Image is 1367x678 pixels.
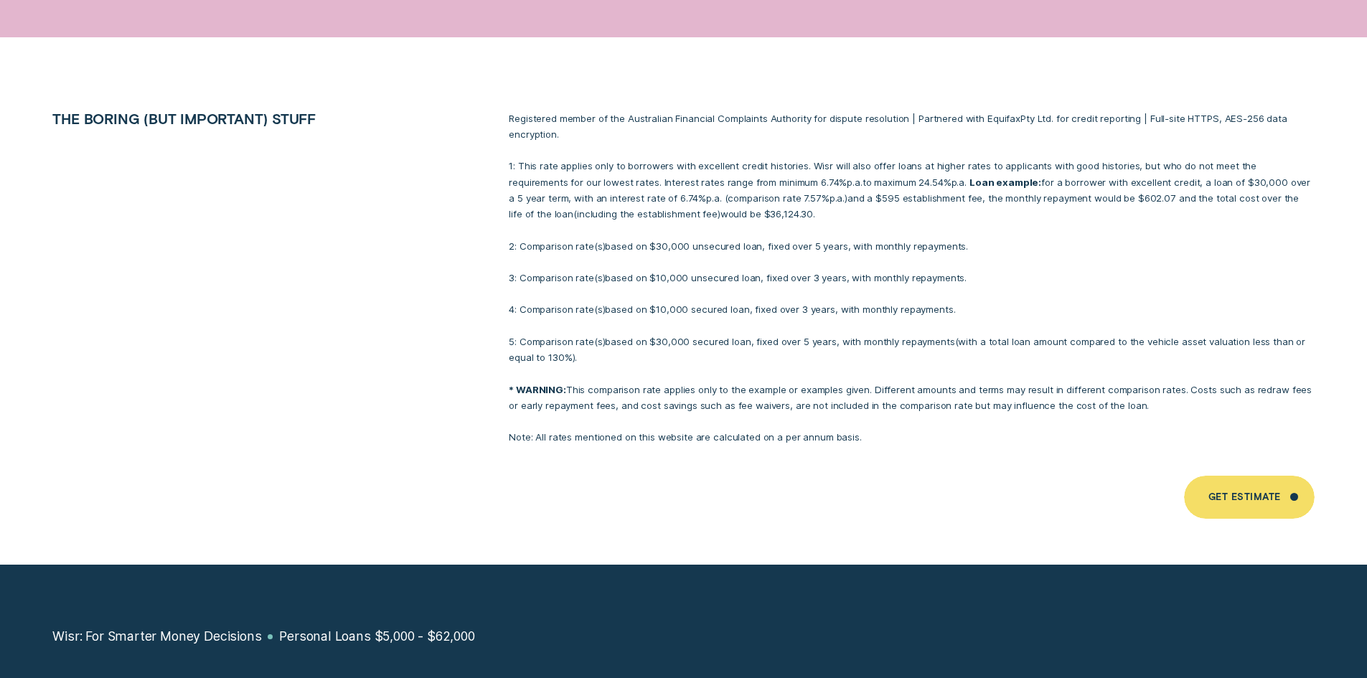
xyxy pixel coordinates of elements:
span: ) [603,240,606,252]
span: Per Annum [706,192,721,204]
span: ( [725,192,728,204]
span: Per Annum [847,176,862,188]
span: ) [718,208,720,220]
span: ( [955,336,959,347]
span: p.a. [952,176,967,188]
strong: Loan example: [969,176,1041,188]
h2: The boring (but important) stuff [44,110,410,127]
span: ( [594,272,598,283]
p: Note: All rates mentioned on this website are calculated on a per annum basis. [509,429,1314,445]
span: Pty [1020,113,1035,124]
span: Ltd [1038,113,1052,124]
p: 1: This rate applies only to borrowers with excellent credit histories. Wisr will also offer loan... [509,158,1314,222]
span: ) [603,303,606,315]
span: p.a. [830,192,845,204]
span: ( [594,336,598,347]
span: ) [845,192,847,204]
a: Personal Loans $5,000 - $62,000 [279,628,475,644]
span: L T D [1038,113,1052,124]
a: Wisr: For Smarter Money Decisions [52,628,261,644]
p: This comparison rate applies only to the example or examples given. Different amounts and terms m... [509,382,1314,413]
span: p.a. [847,176,862,188]
span: P T Y [1020,113,1035,124]
span: ) [573,352,576,363]
span: ( [594,303,598,315]
p: 3: Comparison rate s based on $10,000 unsecured loan, fixed over 3 years, with monthly repayments. [509,270,1314,286]
span: p.a. [706,192,721,204]
p: 4: Comparison rate s based on $10,000 secured loan, fixed over 3 years, with monthly repayments. [509,301,1314,317]
strong: * WARNING: [509,384,566,395]
span: Per Annum [830,192,845,204]
span: ) [603,336,606,347]
span: ( [594,240,598,252]
p: 2: Comparison rate s based on $30,000 unsecured loan, fixed over 5 years, with monthly repayments. [509,238,1314,254]
a: Get Estimate [1184,476,1314,519]
span: ( [573,208,577,220]
p: Registered member of the Australian Financial Complaints Authority for dispute resolution | Partn... [509,110,1314,142]
span: ) [603,272,606,283]
p: 5: Comparison rate s based on $30,000 secured loan, fixed over 5 years, with monthly repayments w... [509,334,1314,365]
span: Per Annum [952,176,967,188]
